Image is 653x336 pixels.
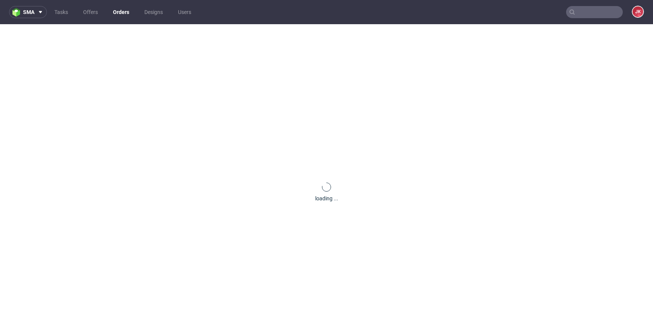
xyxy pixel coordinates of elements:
[108,6,134,18] a: Orders
[9,6,47,18] button: sma
[633,6,643,17] figcaption: JK
[315,195,338,202] div: loading ...
[50,6,73,18] a: Tasks
[12,8,23,17] img: logo
[140,6,167,18] a: Designs
[79,6,102,18] a: Offers
[173,6,196,18] a: Users
[23,9,34,15] span: sma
